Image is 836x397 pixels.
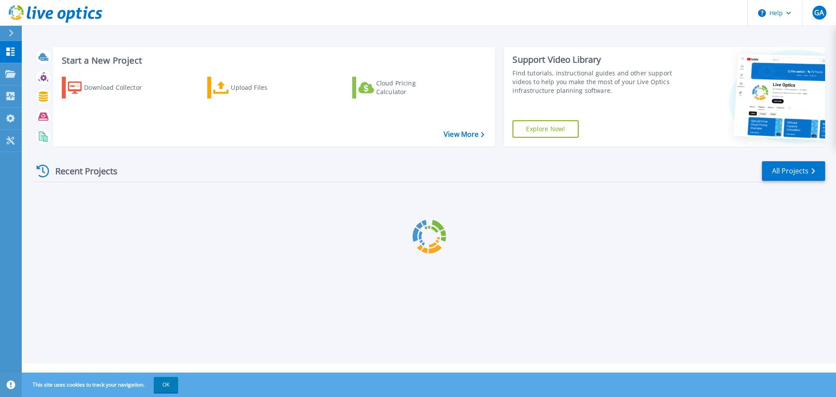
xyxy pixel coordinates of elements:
span: GA [814,9,824,16]
a: Download Collector [62,77,159,98]
button: OK [154,377,178,393]
a: View More [444,130,484,139]
div: Recent Projects [34,160,129,182]
div: Upload Files [231,79,300,96]
h3: Start a New Project [62,56,484,65]
a: Upload Files [207,77,304,98]
div: Download Collector [84,79,154,96]
a: All Projects [762,161,825,181]
span: This site uses cookies to track your navigation. [24,377,178,393]
a: Cloud Pricing Calculator [352,77,449,98]
a: Explore Now! [512,120,579,138]
div: Cloud Pricing Calculator [376,79,446,96]
div: Support Video Library [512,54,676,65]
div: Find tutorials, instructional guides and other support videos to help you make the most of your L... [512,69,676,95]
